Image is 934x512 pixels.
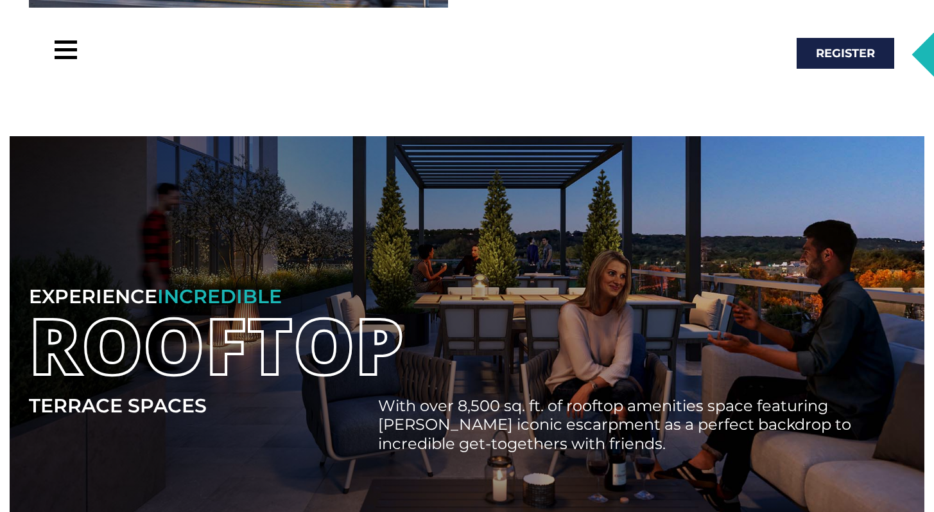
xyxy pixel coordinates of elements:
a: Register [795,37,895,70]
span: Incredible [157,285,282,308]
p: With over 8,500 sq. ft. of rooftop amenities space featuring [PERSON_NAME] iconic escarpment as a... [378,396,860,454]
h2: Experience [29,287,378,306]
h2: rooftop [29,306,905,384]
span: Register [816,48,875,59]
h2: terrace spaces [29,396,378,416]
